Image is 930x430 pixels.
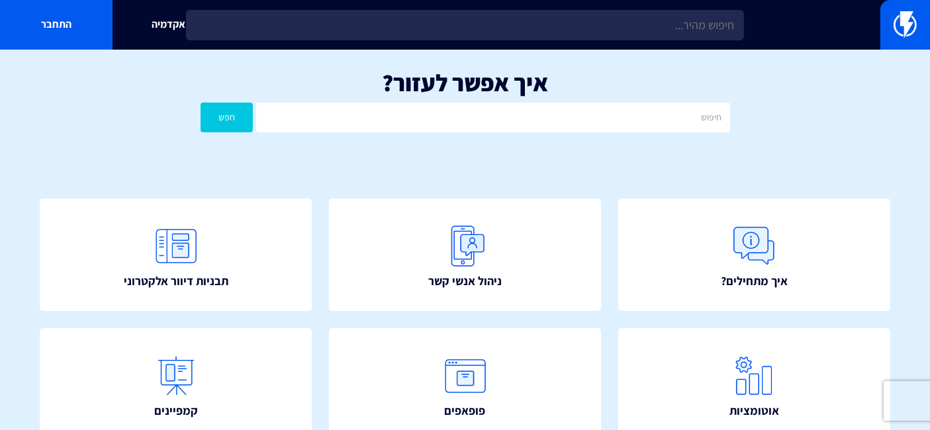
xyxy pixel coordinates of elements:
[329,198,601,312] a: ניהול אנשי קשר
[428,273,502,290] span: ניהול אנשי קשר
[618,198,890,312] a: איך מתחילים?
[256,103,729,132] input: חיפוש
[154,402,198,419] span: קמפיינים
[729,402,779,419] span: אוטומציות
[445,402,486,419] span: פופאפים
[201,103,254,132] button: חפש
[721,273,788,290] span: איך מתחילים?
[20,69,910,96] h1: איך אפשר לעזור?
[40,198,312,312] a: תבניות דיוור אלקטרוני
[186,10,744,40] input: חיפוש מהיר...
[124,273,228,290] span: תבניות דיוור אלקטרוני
